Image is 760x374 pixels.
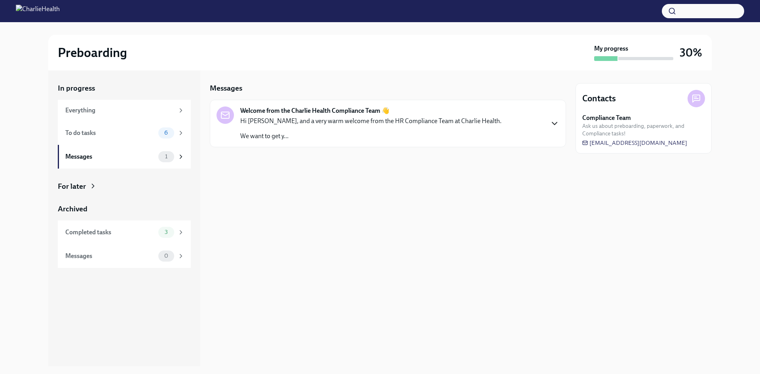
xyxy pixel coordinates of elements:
[240,106,389,115] strong: Welcome from the Charlie Health Compliance Team 👋
[240,132,502,140] p: We want to get y...
[160,253,173,259] span: 0
[160,154,172,159] span: 1
[240,117,502,125] p: Hi [PERSON_NAME], and a very warm welcome from the HR Compliance Team at Charlie Health.
[65,152,155,161] div: Messages
[65,228,155,237] div: Completed tasks
[58,121,191,145] a: To do tasks6
[58,181,86,192] div: For later
[582,122,705,137] span: Ask us about preboarding, paperwork, and Compliance tasks!
[210,83,242,93] h5: Messages
[65,252,155,260] div: Messages
[160,130,173,136] span: 6
[680,46,702,60] h3: 30%
[58,181,191,192] a: For later
[58,83,191,93] a: In progress
[58,100,191,121] a: Everything
[58,220,191,244] a: Completed tasks3
[58,204,191,214] a: Archived
[582,93,616,104] h4: Contacts
[65,129,155,137] div: To do tasks
[582,139,687,147] a: [EMAIL_ADDRESS][DOMAIN_NAME]
[58,244,191,268] a: Messages0
[160,229,173,235] span: 3
[594,44,628,53] strong: My progress
[58,145,191,169] a: Messages1
[58,45,127,61] h2: Preboarding
[16,5,60,17] img: CharlieHealth
[582,114,631,122] strong: Compliance Team
[65,106,174,115] div: Everything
